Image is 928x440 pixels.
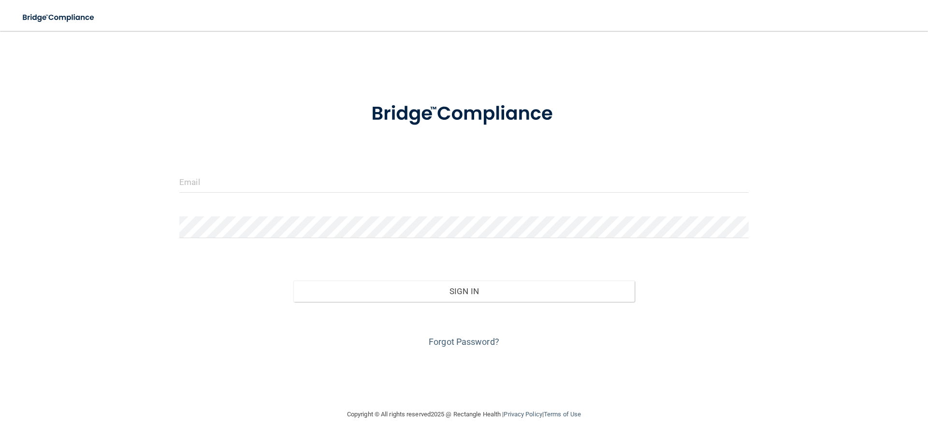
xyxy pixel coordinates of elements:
[293,281,635,302] button: Sign In
[179,171,749,193] input: Email
[504,411,542,418] a: Privacy Policy
[351,89,577,139] img: bridge_compliance_login_screen.278c3ca4.svg
[544,411,581,418] a: Terms of Use
[288,399,640,430] div: Copyright © All rights reserved 2025 @ Rectangle Health | |
[14,8,103,28] img: bridge_compliance_login_screen.278c3ca4.svg
[429,337,499,347] a: Forgot Password?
